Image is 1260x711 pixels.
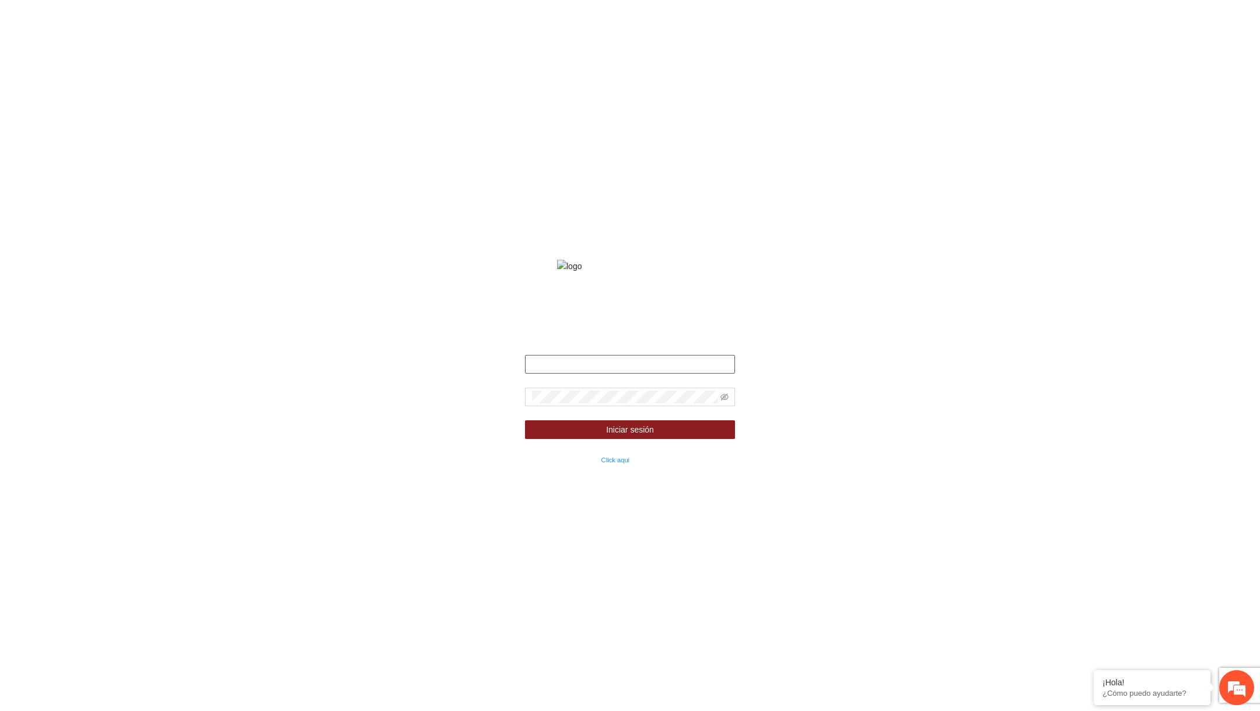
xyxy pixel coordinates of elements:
[514,289,745,324] strong: Fondo de financiamiento de proyectos para la prevención y fortalecimiento de instituciones de seg...
[720,393,729,401] span: eye-invisible
[1102,678,1202,687] div: ¡Hola!
[525,420,735,439] button: Iniciar sesión
[525,456,629,463] small: ¿Olvidaste tu contraseña?
[1102,689,1202,698] p: ¿Cómo puedo ayudarte?
[601,456,630,463] a: Click aqui
[608,336,652,345] strong: Bienvenido
[606,423,654,436] span: Iniciar sesión
[557,260,703,273] img: logo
